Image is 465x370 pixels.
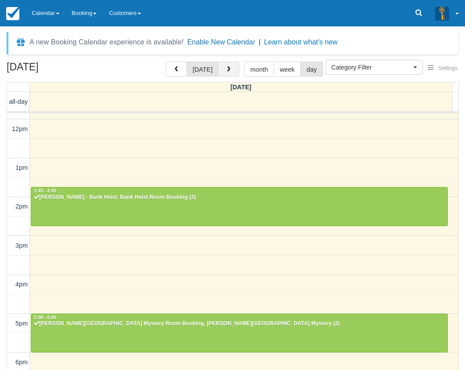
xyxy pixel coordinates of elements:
[186,62,219,77] button: [DATE]
[6,7,19,20] img: checkfront-main-nav-mini-logo.png
[274,62,301,77] button: week
[9,98,28,105] span: all-day
[435,6,449,20] img: A3
[15,281,28,288] span: 4pm
[15,242,28,249] span: 3pm
[264,38,338,46] a: Learn about what's new
[300,62,323,77] button: day
[259,38,260,46] span: |
[34,188,56,193] span: 1:45 - 2:45
[34,315,56,320] span: 5:00 - 6:00
[244,62,274,77] button: month
[331,63,411,72] span: Category Filter
[15,320,28,327] span: 5pm
[31,314,448,352] a: 5:00 - 6:00[PERSON_NAME][GEOGRAPHIC_DATA] Mystery Room Booking, [PERSON_NAME][GEOGRAPHIC_DATA] My...
[231,84,252,91] span: [DATE]
[30,37,184,48] div: A new Booking Calendar experience is available!
[33,194,445,201] div: [PERSON_NAME] - Bank Heist, Bank Heist Room Booking (2)
[15,203,28,210] span: 2pm
[439,65,458,71] span: Settings
[7,62,118,78] h2: [DATE]
[12,125,28,132] span: 12pm
[33,320,445,327] div: [PERSON_NAME][GEOGRAPHIC_DATA] Mystery Room Booking, [PERSON_NAME][GEOGRAPHIC_DATA] Mystery (2)
[15,164,28,171] span: 1pm
[326,60,423,75] button: Category Filter
[187,38,255,47] button: Enable New Calendar
[423,62,463,75] button: Settings
[31,187,448,226] a: 1:45 - 2:45[PERSON_NAME] - Bank Heist, Bank Heist Room Booking (2)
[15,359,28,366] span: 6pm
